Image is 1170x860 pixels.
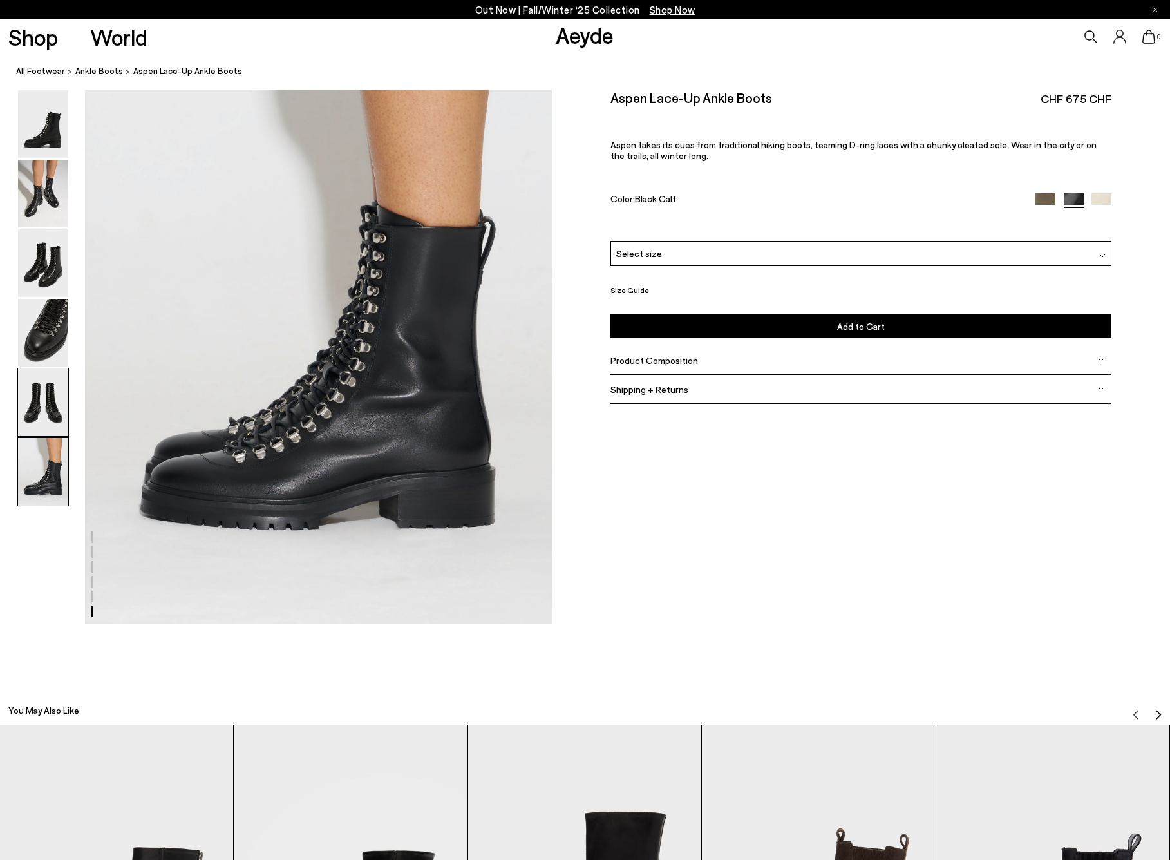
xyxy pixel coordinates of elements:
[1098,386,1104,392] img: svg%3E
[8,704,79,717] h2: You May Also Like
[1098,357,1104,363] img: svg%3E
[8,26,58,48] a: Shop
[1041,91,1111,107] span: CHF 675 CHF
[18,90,68,158] img: Aspen Lace-Up Ankle Boots - Image 1
[1131,710,1141,720] img: svg%3E
[18,160,68,227] img: Aspen Lace-Up Ankle Boots - Image 2
[610,90,772,106] h2: Aspen Lace-Up Ankle Boots
[616,246,662,260] span: Select size
[75,66,123,76] span: ankle boots
[610,314,1111,338] button: Add to Cart
[1099,253,1106,259] img: svg%3E
[1153,710,1164,720] img: svg%3E
[18,368,68,436] img: Aspen Lace-Up Ankle Boots - Image 5
[18,299,68,367] img: Aspen Lace-Up Ankle Boots - Image 4
[475,2,695,18] p: Out Now | Fall/Winter ‘25 Collection
[610,139,1111,161] p: Aspen takes its cues from traditional hiking boots, teaming D-ring laces with a chunky cleated so...
[90,26,147,48] a: World
[837,321,885,332] span: Add to Cart
[133,64,242,78] span: Aspen Lace-Up Ankle Boots
[1142,30,1155,44] a: 0
[75,64,123,78] a: ankle boots
[650,4,695,15] span: Navigate to /collections/new-in
[1155,33,1162,41] span: 0
[610,282,649,298] button: Size Guide
[610,193,1019,208] div: Color:
[610,384,688,395] span: Shipping + Returns
[1131,700,1141,720] button: Previous slide
[16,64,65,78] a: All Footwear
[16,54,1170,90] nav: breadcrumb
[18,229,68,297] img: Aspen Lace-Up Ankle Boots - Image 3
[556,21,614,48] a: Aeyde
[635,193,676,204] span: Black Calf
[18,438,68,506] img: Aspen Lace-Up Ankle Boots - Image 6
[610,355,698,366] span: Product Composition
[1153,700,1164,720] button: Next slide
